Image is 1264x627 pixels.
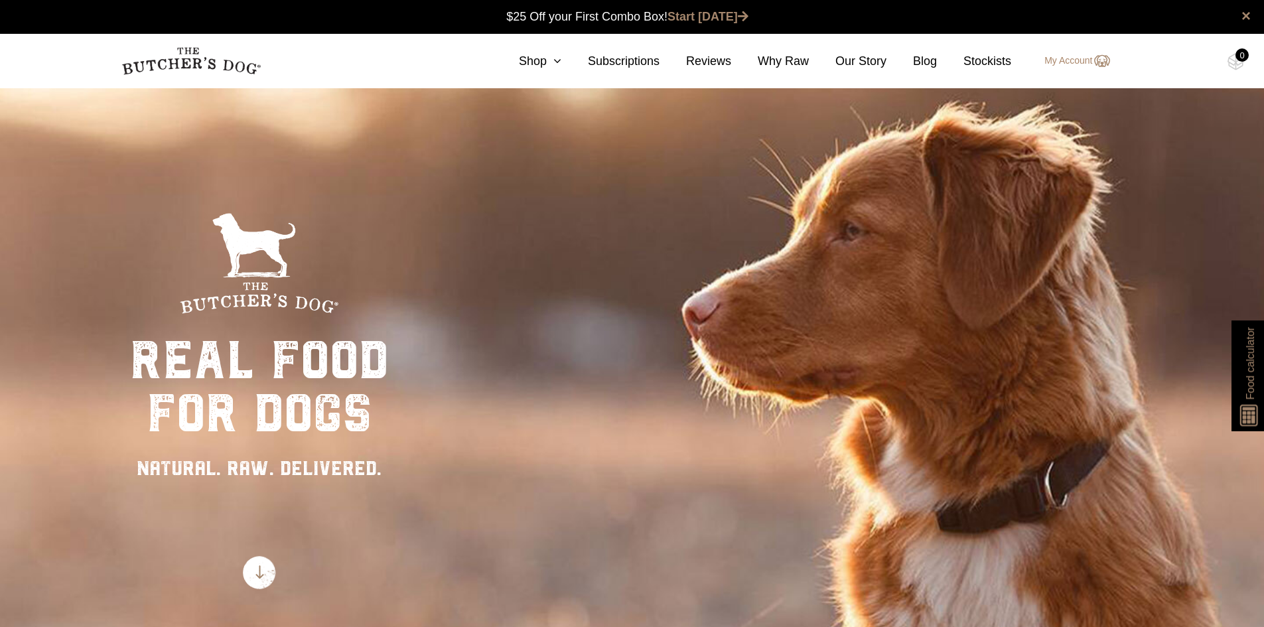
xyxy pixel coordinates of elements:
a: Subscriptions [561,52,660,70]
a: Start [DATE] [667,10,748,23]
a: Our Story [809,52,886,70]
a: Why Raw [731,52,809,70]
a: close [1241,8,1251,24]
a: Reviews [660,52,731,70]
img: TBD_Cart-Empty.png [1228,53,1244,70]
span: Food calculator [1242,327,1258,399]
a: Stockists [937,52,1011,70]
div: NATURAL. RAW. DELIVERED. [130,453,389,483]
a: Shop [492,52,561,70]
div: 0 [1235,48,1249,62]
a: My Account [1031,53,1109,69]
a: Blog [886,52,937,70]
div: real food for dogs [130,334,389,440]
